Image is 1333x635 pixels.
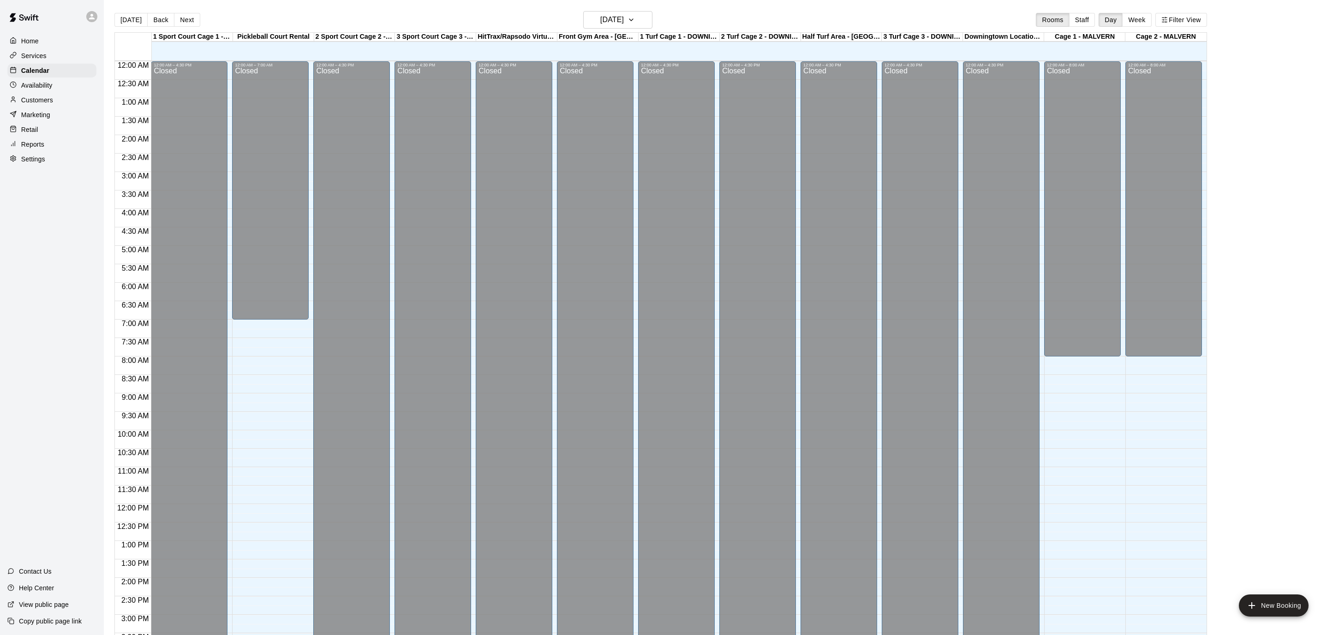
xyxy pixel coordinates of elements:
div: 2 Sport Court Cage 2 - DOWNINGTOWN [314,33,395,42]
a: Retail [7,123,96,136]
div: 12:00 AM – 4:30 PM [641,63,712,67]
a: Calendar [7,64,96,77]
div: Closed [235,67,306,323]
div: Closed [1128,67,1199,360]
div: 12:00 AM – 4:30 PM [803,63,874,67]
p: Contact Us [19,567,52,576]
span: 6:00 AM [120,283,151,291]
button: Rooms [1036,13,1069,27]
span: 4:00 AM [120,209,151,217]
span: 7:00 AM [120,320,151,327]
div: Front Gym Area - [GEOGRAPHIC_DATA] [557,33,639,42]
span: 3:00 PM [119,615,151,623]
button: Filter View [1155,13,1207,27]
span: 10:30 AM [115,449,151,457]
div: HitTrax/Rapsodo Virtual Reality Rental Cage - 16'x35' [476,33,557,42]
p: View public page [19,600,69,609]
span: 2:00 AM [120,135,151,143]
div: 12:00 AM – 4:30 PM [316,63,387,67]
span: 5:00 AM [120,246,151,254]
div: 3 Turf Cage 3 - DOWNINGTOWN [882,33,963,42]
div: 12:00 AM – 8:00 AM [1047,63,1118,67]
a: Marketing [7,108,96,122]
a: Customers [7,93,96,107]
a: Settings [7,152,96,166]
p: Home [21,36,39,46]
p: Reports [21,140,44,149]
span: 1:30 PM [119,559,151,567]
span: 7:30 AM [120,338,151,346]
span: 2:30 PM [119,596,151,604]
div: Cage 2 - MALVERN [1125,33,1207,42]
span: 2:30 AM [120,154,151,161]
div: 12:00 AM – 4:30 PM [885,63,956,67]
div: 12:00 AM – 4:30 PM [154,63,225,67]
span: 1:30 AM [120,117,151,125]
span: 9:00 AM [120,393,151,401]
div: 12:00 AM – 4:30 PM [560,63,631,67]
div: 1 Sport Court Cage 1 - DOWNINGTOWN [152,33,233,42]
a: Availability [7,78,96,92]
p: Copy public page link [19,617,82,626]
div: Downingtown Location - OUTDOOR Turf Area [963,33,1044,42]
div: Cage 1 - MALVERN [1044,33,1125,42]
div: 12:00 AM – 8:00 AM: Closed [1125,61,1202,356]
p: Availability [21,81,53,90]
span: 12:30 PM [115,522,151,530]
span: 3:30 AM [120,190,151,198]
p: Settings [21,154,45,164]
span: 5:30 AM [120,264,151,272]
button: Staff [1069,13,1095,27]
a: Home [7,34,96,48]
div: 1 Turf Cage 1 - DOWNINGTOWN [639,33,720,42]
span: 8:30 AM [120,375,151,383]
button: Next [174,13,200,27]
p: Help Center [19,583,54,593]
div: 12:00 AM – 8:00 AM: Closed [1044,61,1121,356]
div: 12:00 AM – 4:30 PM [722,63,793,67]
div: 12:00 AM – 7:00 AM: Closed [232,61,309,320]
button: Back [147,13,174,27]
p: Customers [21,95,53,105]
div: 12:00 AM – 7:00 AM [235,63,306,67]
div: Closed [1047,67,1118,360]
span: 6:30 AM [120,301,151,309]
button: [DATE] [114,13,148,27]
h6: [DATE] [600,13,624,26]
span: 11:30 AM [115,486,151,493]
a: Services [7,49,96,63]
div: 12:00 AM – 8:00 AM [1128,63,1199,67]
span: 11:00 AM [115,467,151,475]
p: Marketing [21,110,50,119]
span: 8:00 AM [120,356,151,364]
button: Day [1099,13,1123,27]
a: Reports [7,137,96,151]
span: 1:00 AM [120,98,151,106]
div: Pickleball Court Rental [233,33,314,42]
span: 1:00 PM [119,541,151,549]
p: Services [21,51,47,60]
div: 12:00 AM – 4:30 PM [397,63,468,67]
span: 4:30 AM [120,227,151,235]
div: 3 Sport Court Cage 3 - DOWNINGTOWN [395,33,476,42]
button: [DATE] [583,11,652,29]
p: Retail [21,125,38,134]
span: 12:30 AM [115,80,151,88]
div: Half Turf Area - [GEOGRAPHIC_DATA] [801,33,882,42]
div: 12:00 AM – 4:30 PM [478,63,550,67]
span: 3:00 AM [120,172,151,180]
button: Week [1122,13,1151,27]
span: 9:30 AM [120,412,151,420]
span: 2:00 PM [119,578,151,586]
div: 2 Turf Cage 2 - DOWNINGTOWN [720,33,801,42]
span: 12:00 AM [115,61,151,69]
div: 12:00 AM – 4:30 PM [966,63,1037,67]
